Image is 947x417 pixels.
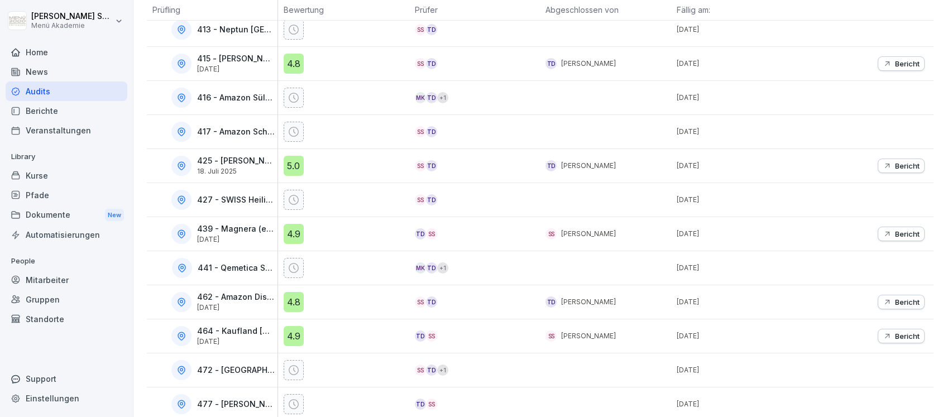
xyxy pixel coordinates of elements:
[197,304,275,311] p: [DATE]
[105,209,124,222] div: New
[284,54,304,74] div: 4.8
[284,4,404,16] p: Bewertung
[426,399,437,410] div: SS
[677,331,802,341] p: [DATE]
[415,399,426,410] div: TD
[6,121,127,140] a: Veranstaltungen
[546,330,557,342] div: SS
[6,42,127,62] a: Home
[878,227,925,241] button: Bericht
[426,228,437,239] div: SS
[197,65,275,73] p: [DATE]
[677,263,802,273] p: [DATE]
[878,329,925,343] button: Bericht
[198,263,275,273] p: 441 - Qemetica Soda
[677,161,802,171] p: [DATE]
[426,24,437,35] div: TD
[197,338,275,346] p: [DATE]
[546,4,666,16] p: Abgeschlossen von
[677,59,802,69] p: [DATE]
[197,25,275,35] p: 413 - Neptun [GEOGRAPHIC_DATA] 7
[197,156,275,166] p: 425 - [PERSON_NAME]
[415,330,426,342] div: TD
[437,365,448,376] div: + 1
[197,127,275,137] p: 417 - Amazon Schönefeld BER 8
[197,195,275,205] p: 427 - SWISS Heiligengrabe
[415,58,426,69] div: SS
[6,252,127,270] p: People
[415,365,426,376] div: SS
[546,160,557,171] div: TD
[197,224,275,234] p: 439 - Magnera (ehem. Glatfelter Pritzwalk)
[677,25,802,35] p: [DATE]
[415,296,426,308] div: SS
[197,236,275,243] p: [DATE]
[6,82,127,101] a: Audits
[561,297,616,307] p: [PERSON_NAME]
[6,389,127,408] a: Einstellungen
[6,369,127,389] div: Support
[426,194,437,205] div: TD
[197,366,275,375] p: 472 - [GEOGRAPHIC_DATA]
[6,205,127,226] div: Dokumente
[895,298,920,306] p: Bericht
[6,290,127,309] a: Gruppen
[561,59,616,69] p: [PERSON_NAME]
[561,229,616,239] p: [PERSON_NAME]
[895,332,920,341] p: Bericht
[677,127,802,137] p: [DATE]
[415,228,426,239] div: TD
[415,262,426,274] div: MK
[152,4,272,16] p: Prüfling
[878,295,925,309] button: Bericht
[6,185,127,205] a: Pfade
[31,12,113,21] p: [PERSON_NAME] Schülzke
[415,92,426,103] div: MK
[546,228,557,239] div: SS
[426,296,437,308] div: TD
[878,159,925,173] button: Bericht
[6,62,127,82] div: News
[284,224,304,244] div: 4.9
[284,326,304,346] div: 4.9
[561,161,616,171] p: [PERSON_NAME]
[895,229,920,238] p: Bericht
[546,296,557,308] div: TD
[426,365,437,376] div: TD
[895,59,920,68] p: Bericht
[197,93,275,103] p: 416 - Amazon Sülzetal LEJ3
[546,58,557,69] div: TD
[197,327,275,336] p: 464 - Kaufland [GEOGRAPHIC_DATA]
[415,160,426,171] div: SS
[426,126,437,137] div: TD
[197,54,275,64] p: 415 - [PERSON_NAME]
[426,160,437,171] div: TD
[677,297,802,307] p: [DATE]
[6,270,127,290] a: Mitarbeiter
[677,229,802,239] p: [DATE]
[197,293,275,302] p: 462 - Amazon Distribution GmbH (LEJ1)
[6,101,127,121] a: Berichte
[437,262,448,274] div: + 1
[6,166,127,185] a: Kurse
[426,92,437,103] div: TD
[677,93,802,103] p: [DATE]
[31,22,113,30] p: Menü Akademie
[6,225,127,245] div: Automatisierungen
[426,58,437,69] div: TD
[415,194,426,205] div: SS
[677,195,802,205] p: [DATE]
[284,156,304,176] div: 5.0
[895,161,920,170] p: Bericht
[415,24,426,35] div: SS
[677,365,802,375] p: [DATE]
[6,309,127,329] a: Standorte
[6,205,127,226] a: DokumenteNew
